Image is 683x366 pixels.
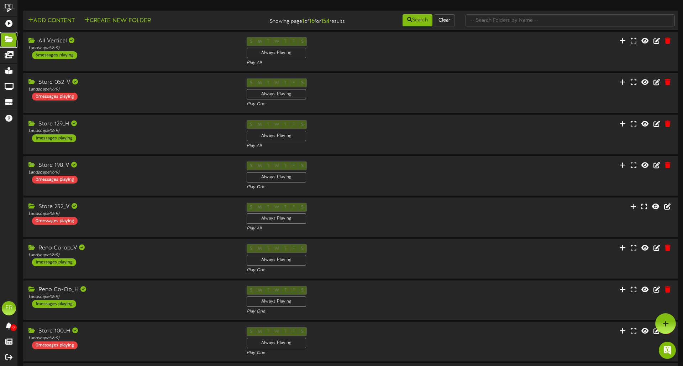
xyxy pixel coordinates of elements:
[28,37,236,45] div: All Vertical
[28,294,236,300] div: Landscape ( 16:9 )
[32,341,78,349] div: 0 messages playing
[247,226,454,232] div: Play All
[247,60,454,66] div: Play All
[28,244,236,252] div: Reno Co-op_V
[32,258,76,266] div: 1 messages playing
[247,338,306,348] div: Always Playing
[28,161,236,170] div: Store 198_V
[32,217,78,225] div: 0 messages playing
[28,87,236,93] div: Landscape ( 16:9 )
[247,143,454,149] div: Play All
[247,350,454,356] div: Play One
[28,128,236,134] div: Landscape ( 16:9 )
[247,101,454,107] div: Play One
[247,213,306,224] div: Always Playing
[28,203,236,211] div: Store 252_V
[32,300,76,308] div: 1 messages playing
[659,342,676,359] div: Open Intercom Messenger
[2,301,16,315] div: ER
[309,18,315,25] strong: 16
[247,131,306,141] div: Always Playing
[28,170,236,176] div: Landscape ( 16:9 )
[32,51,77,59] div: 6 messages playing
[247,309,454,315] div: Play One
[32,176,78,184] div: 0 messages playing
[28,211,236,217] div: Landscape ( 16:9 )
[82,16,153,25] button: Create New Folder
[302,18,304,25] strong: 1
[28,78,236,87] div: Store 052_V
[26,16,77,25] button: Add Content
[466,14,675,26] input: -- Search Folders by Name --
[32,93,78,100] div: 0 messages playing
[321,18,330,25] strong: 154
[247,255,306,265] div: Always Playing
[28,45,236,51] div: Landscape ( 16:9 )
[247,172,306,182] div: Always Playing
[247,48,306,58] div: Always Playing
[247,184,454,190] div: Play One
[28,286,236,294] div: Reno Co-Op_H
[28,335,236,341] div: Landscape ( 16:9 )
[28,327,236,335] div: Store 100_H
[28,120,236,128] div: Store 129_H
[247,267,454,273] div: Play One
[28,252,236,258] div: Landscape ( 16:9 )
[10,324,17,331] span: 0
[403,14,432,26] button: Search
[247,297,306,307] div: Always Playing
[32,134,76,142] div: 1 messages playing
[434,14,455,26] button: Clear
[241,14,351,26] div: Showing page of for results
[247,89,306,99] div: Always Playing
